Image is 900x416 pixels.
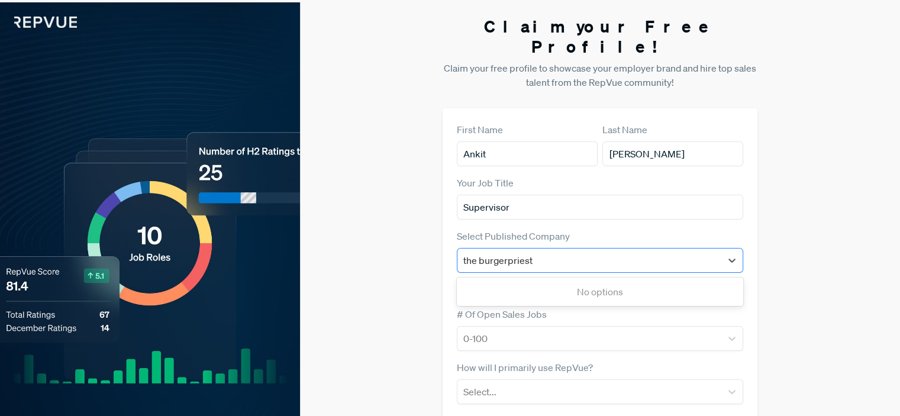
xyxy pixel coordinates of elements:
label: Your Job Title [457,176,514,190]
div: No options [457,280,743,304]
input: Last Name [602,141,743,166]
label: Select Published Company [457,229,570,243]
label: First Name [457,122,503,137]
label: # Of Open Sales Jobs [457,307,547,321]
label: Last Name [602,122,647,137]
input: First Name [457,141,598,166]
h3: Claim your Free Profile! [443,17,757,56]
label: How will I primarily use RepVue? [457,360,593,375]
p: Claim your free profile to showcase your employer brand and hire top sales talent from the RepVue... [443,61,757,89]
input: Title [457,195,743,220]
